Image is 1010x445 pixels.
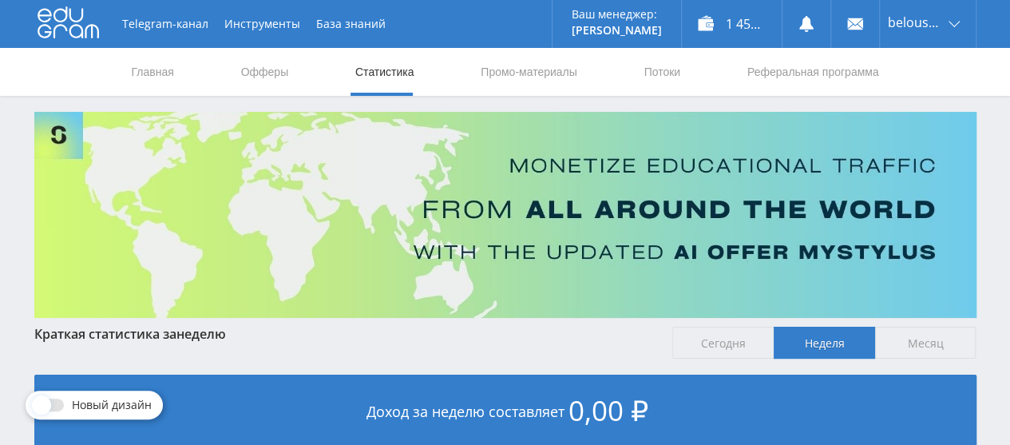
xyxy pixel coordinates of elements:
a: Статистика [354,48,416,96]
div: Краткая статистика за [34,327,657,341]
span: Месяц [875,327,976,359]
span: belousova1964 [888,16,944,29]
img: Banner [34,112,976,318]
span: Сегодня [672,327,774,359]
a: Главная [130,48,176,96]
span: 0,00 ₽ [568,391,648,429]
span: Новый дизайн [72,399,152,411]
a: Реферальная программа [746,48,881,96]
a: Промо-материалы [479,48,578,96]
a: Потоки [642,48,682,96]
a: Офферы [240,48,291,96]
p: [PERSON_NAME] [572,24,662,37]
p: Ваш менеджер: [572,8,662,21]
span: неделю [176,325,226,343]
span: Неделя [774,327,875,359]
